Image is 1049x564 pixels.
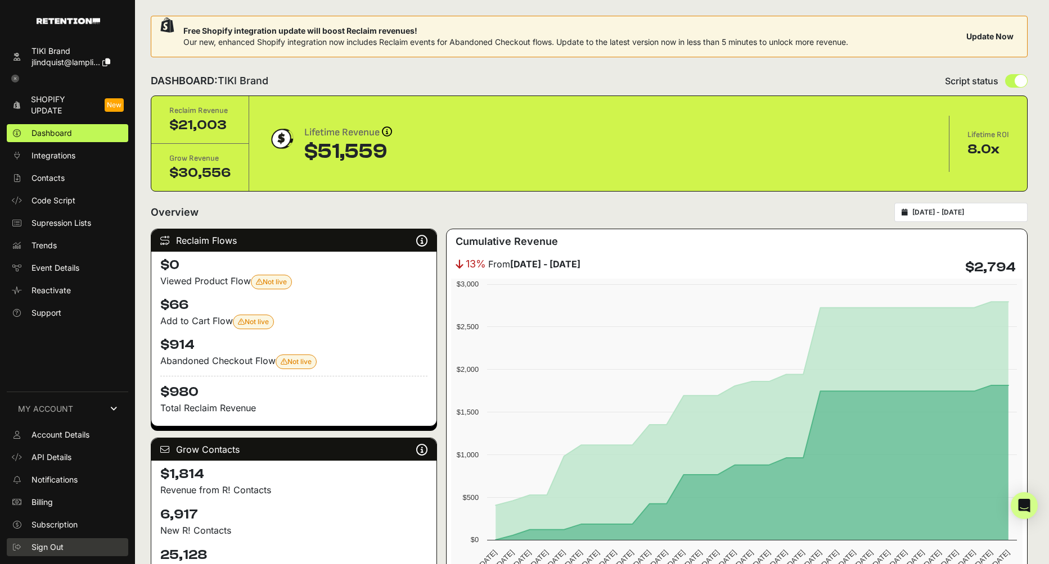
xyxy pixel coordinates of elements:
[488,257,580,271] span: From
[267,125,295,153] img: dollar-coin-05c43ed7efb7bc0c12610022525b4bbbb207c7efeef5aecc26f025e68dcafac9.png
[457,280,479,288] text: $3,000
[457,365,479,374] text: $2,000
[304,140,392,163] div: $51,559
[31,240,57,251] span: Trends
[466,256,486,272] span: 13%
[1011,492,1038,519] div: Open Intercom Messenger
[160,483,427,497] p: Revenue from R! Contacts
[160,401,427,415] p: Total Reclaim Revenue
[967,140,1009,158] div: 8.0x
[160,376,427,401] h4: $980
[7,392,128,426] a: MY ACCOUNT
[456,234,558,249] h3: Cumulative Revenue
[169,116,231,134] div: $21,003
[281,357,312,366] span: Not live
[7,259,128,277] a: Event Details
[7,42,128,71] a: TIKI Brand jlindquist@lampli...
[7,169,128,187] a: Contacts
[7,493,128,511] a: Billing
[160,274,427,289] div: Viewed Product Flow
[31,452,71,463] span: API Details
[962,26,1018,47] button: Update Now
[31,217,91,229] span: Supression Lists
[31,128,72,139] span: Dashboard
[31,57,100,67] span: jlindquist@lampli...
[7,214,128,232] a: Supression Lists
[7,471,128,489] a: Notifications
[151,438,436,461] div: Grow Contacts
[31,307,61,319] span: Support
[7,192,128,210] a: Code Script
[457,322,479,331] text: $2,500
[7,516,128,534] a: Subscription
[160,336,427,354] h4: $914
[965,258,1016,276] h4: $2,794
[304,125,392,140] div: Lifetime Revenue
[7,448,128,466] a: API Details
[169,153,231,164] div: Grow Revenue
[256,278,287,286] span: Not live
[463,493,479,502] text: $500
[7,236,128,254] a: Trends
[31,94,96,116] span: Shopify Update
[31,150,75,161] span: Integrations
[31,172,65,184] span: Contacts
[510,258,580,270] strong: [DATE] - [DATE]
[18,403,73,415] span: MY ACCOUNT
[31,46,110,57] div: TIKI Brand
[31,542,64,553] span: Sign Out
[160,354,427,369] div: Abandoned Checkout Flow
[31,519,78,530] span: Subscription
[238,317,269,326] span: Not live
[31,497,53,508] span: Billing
[151,204,199,220] h2: Overview
[31,429,89,440] span: Account Details
[160,256,427,274] h4: $0
[160,314,427,329] div: Add to Cart Flow
[105,98,124,112] span: New
[7,426,128,444] a: Account Details
[7,304,128,322] a: Support
[160,546,427,564] h4: 25,128
[218,75,268,87] span: TIKI Brand
[183,37,848,47] span: Our new, enhanced Shopify integration now includes Reclaim events for Abandoned Checkout flows. U...
[151,229,436,252] div: Reclaim Flows
[151,73,268,89] h2: DASHBOARD:
[457,451,479,459] text: $1,000
[37,18,100,24] img: Retention.com
[945,74,998,88] span: Script status
[471,535,479,544] text: $0
[31,285,71,296] span: Reactivate
[7,90,128,120] a: Shopify Update New
[169,164,231,182] div: $30,556
[183,25,848,37] span: Free Shopify integration update will boost Reclaim revenues!
[31,195,75,206] span: Code Script
[160,506,427,524] h4: 6,917
[31,474,78,485] span: Notifications
[7,281,128,299] a: Reactivate
[169,105,231,116] div: Reclaim Revenue
[160,524,427,537] p: New R! Contacts
[160,465,427,483] h4: $1,814
[31,262,79,274] span: Event Details
[967,129,1009,140] div: Lifetime ROI
[7,147,128,165] a: Integrations
[7,538,128,556] a: Sign Out
[457,408,479,416] text: $1,500
[160,296,427,314] h4: $66
[7,124,128,142] a: Dashboard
